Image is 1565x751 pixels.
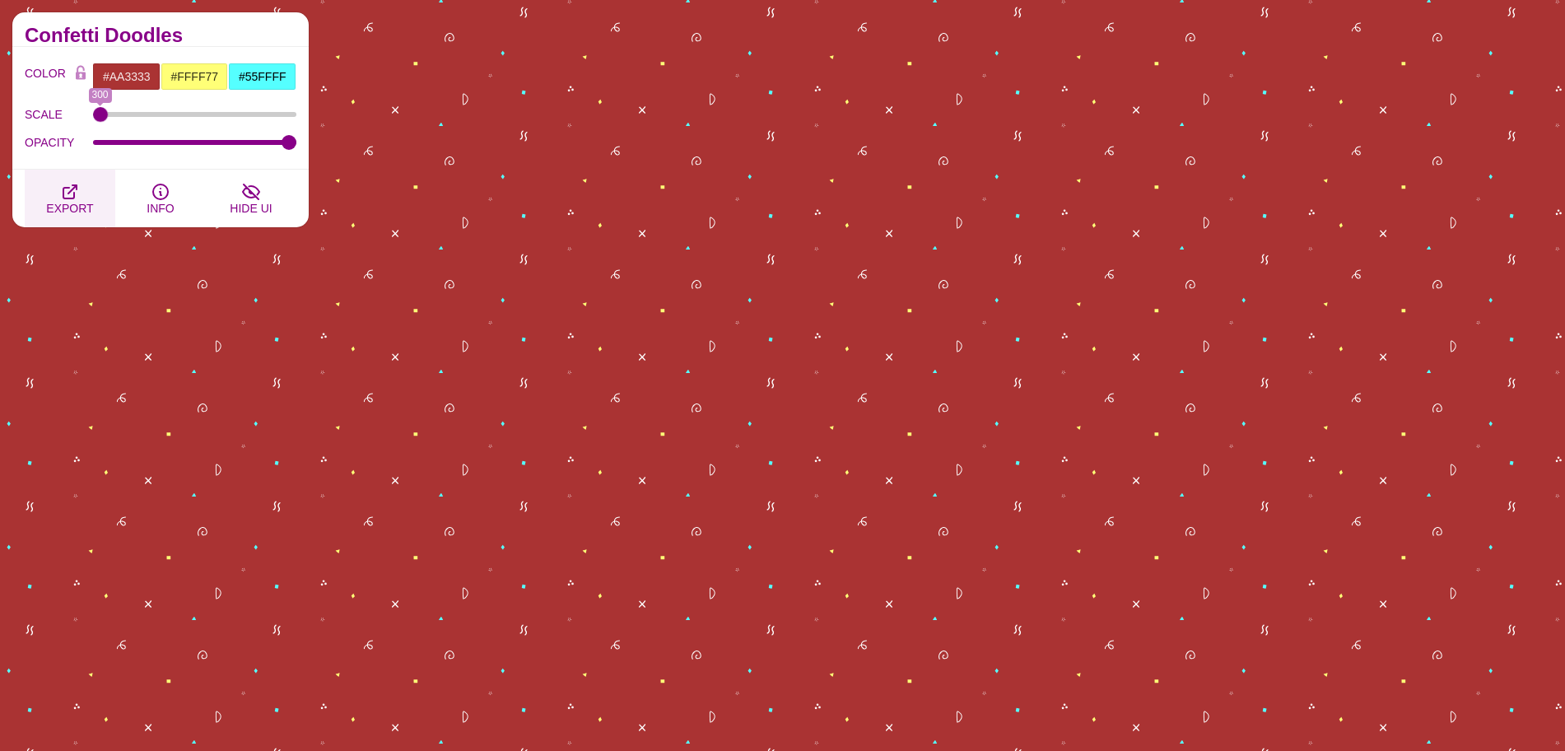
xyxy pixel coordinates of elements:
h2: Confetti Doodles [25,29,296,42]
label: COLOR [25,63,68,91]
button: HIDE UI [206,170,296,227]
button: EXPORT [25,170,115,227]
button: Color Lock [68,63,93,86]
span: INFO [147,202,174,215]
span: HIDE UI [230,202,272,215]
label: SCALE [25,104,93,125]
button: INFO [115,170,206,227]
label: OPACITY [25,132,93,153]
span: EXPORT [46,202,93,215]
